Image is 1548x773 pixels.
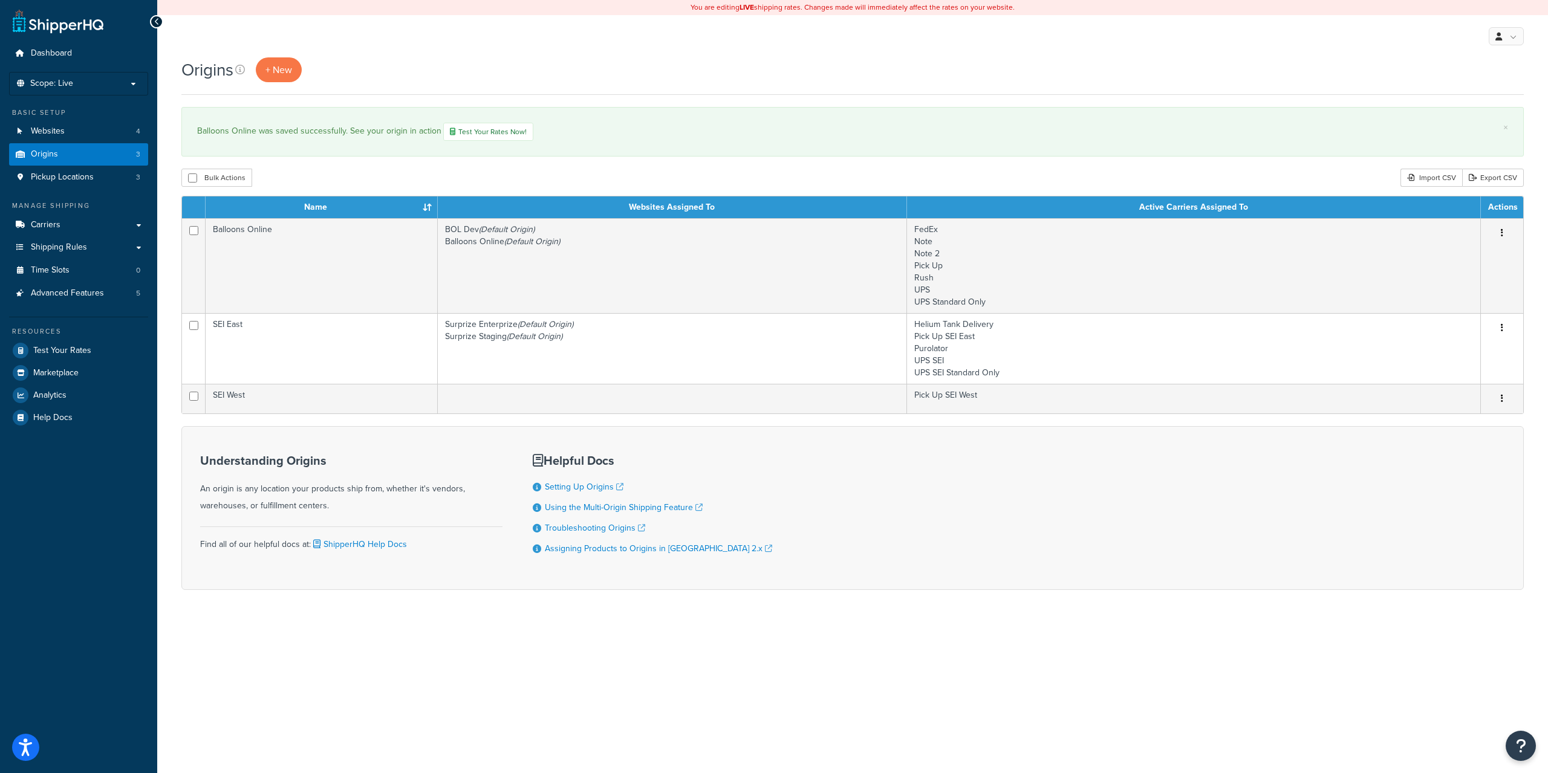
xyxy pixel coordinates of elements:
span: Marketplace [33,368,79,378]
td: SEI East [206,313,438,384]
span: + New [265,63,292,77]
span: 3 [136,149,140,160]
a: Time Slots 0 [9,259,148,282]
th: Websites Assigned To [438,196,908,218]
button: Bulk Actions [181,169,252,187]
span: Analytics [33,390,67,401]
span: Help Docs [33,413,73,423]
a: Analytics [9,384,148,406]
th: Actions [1481,196,1523,218]
span: Test Your Rates [33,346,91,356]
a: ShipperHQ Help Docs [311,538,407,551]
td: Balloons Online [206,218,438,313]
td: Surprize Enterprize Surprize Staging [438,313,908,384]
span: Time Slots [31,265,70,276]
a: Using the Multi-Origin Shipping Feature [545,501,703,514]
li: Time Slots [9,259,148,282]
a: Origins 3 [9,143,148,166]
a: Websites 4 [9,120,148,143]
i: (Default Origin) [507,330,562,343]
span: Dashboard [31,48,72,59]
a: Shipping Rules [9,236,148,259]
div: An origin is any location your products ship from, whether it's vendors, warehouses, or fulfillme... [200,454,502,514]
a: Advanced Features 5 [9,282,148,305]
span: Carriers [31,220,60,230]
a: × [1503,123,1508,132]
a: Marketplace [9,362,148,384]
a: Pickup Locations 3 [9,166,148,189]
a: ShipperHQ Home [13,9,103,33]
a: Dashboard [9,42,148,65]
span: Pickup Locations [31,172,94,183]
a: Test Your Rates Now! [443,123,533,141]
th: Name : activate to sort column ascending [206,196,438,218]
td: SEI West [206,384,438,413]
span: 4 [136,126,140,137]
th: Active Carriers Assigned To [907,196,1481,218]
i: (Default Origin) [479,223,535,236]
span: Scope: Live [30,79,73,89]
li: Pickup Locations [9,166,148,189]
li: Origins [9,143,148,166]
a: Troubleshooting Origins [545,522,645,534]
div: Import CSV [1400,169,1462,187]
div: Find all of our helpful docs at: [200,526,502,553]
a: Test Your Rates [9,340,148,361]
td: FedEx Note Note 2 Pick Up Rush UPS UPS Standard Only [907,218,1481,313]
span: Websites [31,126,65,137]
div: Resources [9,326,148,337]
i: (Default Origin) [518,318,573,331]
td: BOL Dev Balloons Online [438,218,908,313]
a: Carriers [9,214,148,236]
a: + New [256,57,302,82]
span: 3 [136,172,140,183]
a: Export CSV [1462,169,1524,187]
div: Basic Setup [9,108,148,118]
a: Assigning Products to Origins in [GEOGRAPHIC_DATA] 2.x [545,542,772,555]
div: Balloons Online was saved successfully. See your origin in action [197,123,1508,141]
div: Manage Shipping [9,201,148,211]
a: Setting Up Origins [545,480,623,493]
span: Origins [31,149,58,160]
span: Shipping Rules [31,242,87,253]
li: Advanced Features [9,282,148,305]
td: Pick Up SEI West [907,384,1481,413]
b: LIVE [740,2,754,13]
span: 0 [136,265,140,276]
button: Open Resource Center [1506,731,1536,761]
a: Help Docs [9,407,148,429]
h3: Helpful Docs [533,454,772,467]
li: Websites [9,120,148,143]
h3: Understanding Origins [200,454,502,467]
td: Helium Tank Delivery Pick Up SEI East Purolator UPS SEI UPS SEI Standard Only [907,313,1481,384]
h1: Origins [181,58,233,82]
span: 5 [136,288,140,299]
span: Advanced Features [31,288,104,299]
i: (Default Origin) [504,235,560,248]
